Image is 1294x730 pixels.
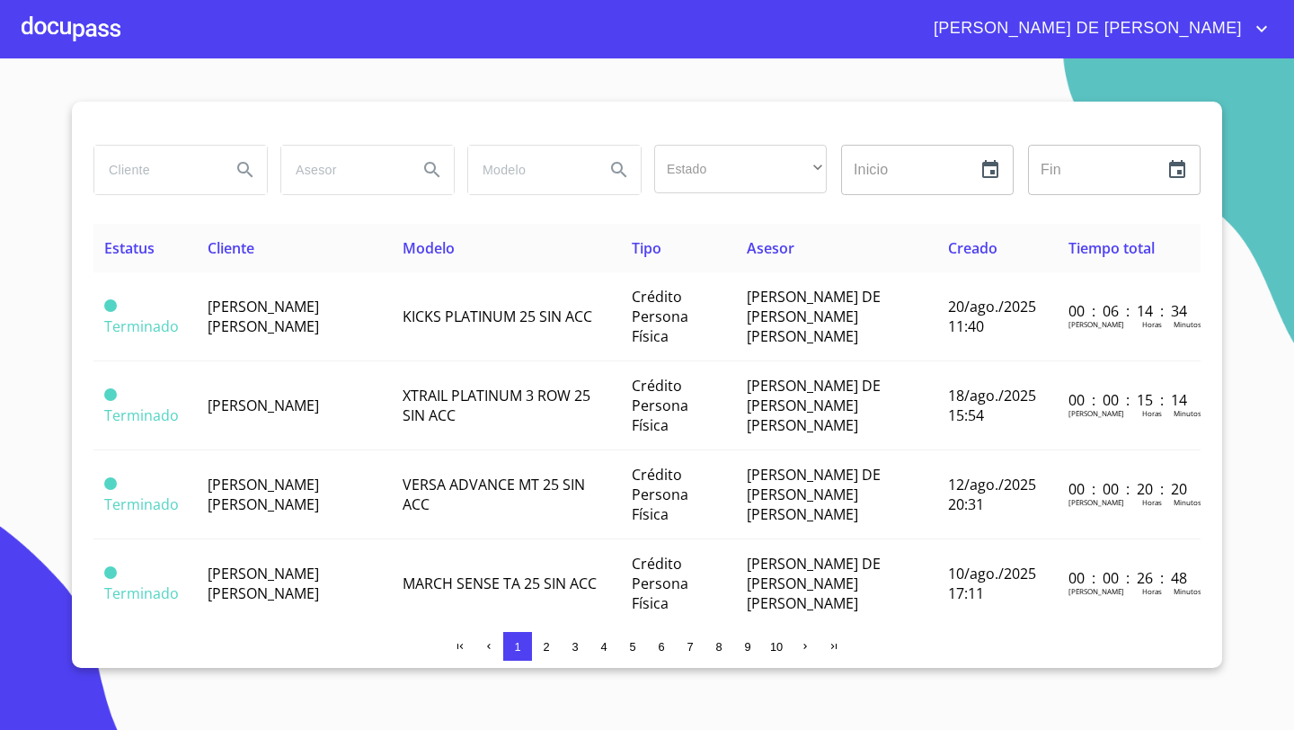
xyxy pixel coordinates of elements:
span: Crédito Persona Física [632,465,688,524]
span: Asesor [747,238,794,258]
p: [PERSON_NAME] [1068,408,1124,418]
span: Tipo [632,238,661,258]
span: Terminado [104,388,117,401]
span: [PERSON_NAME] [PERSON_NAME] [208,297,319,336]
p: Minutos [1174,319,1201,329]
p: Horas [1142,497,1162,507]
p: [PERSON_NAME] [1068,586,1124,596]
button: 2 [532,632,561,661]
span: 18/ago./2025 15:54 [948,386,1036,425]
span: VERSA ADVANCE MT 25 SIN ACC [403,475,585,514]
span: [PERSON_NAME] DE [PERSON_NAME] [PERSON_NAME] [747,376,881,435]
span: [PERSON_NAME] [208,396,319,415]
button: 3 [561,632,589,661]
span: Terminado [104,477,117,490]
span: [PERSON_NAME] [PERSON_NAME] [208,475,319,514]
span: 3 [572,640,578,654]
span: Cliente [208,238,254,258]
p: [PERSON_NAME] [1068,497,1124,507]
span: 2 [543,640,549,654]
span: [PERSON_NAME] DE [PERSON_NAME] [PERSON_NAME] [747,554,881,613]
button: 1 [503,632,532,661]
span: 6 [658,640,664,654]
input: search [468,146,590,194]
span: 10 [770,640,783,654]
span: 12/ago./2025 20:31 [948,475,1036,514]
span: 5 [629,640,635,654]
div: ​ [654,145,827,193]
button: 10 [762,632,791,661]
button: 4 [589,632,618,661]
span: Tiempo total [1068,238,1155,258]
input: search [94,146,217,194]
button: 9 [733,632,762,661]
p: 00 : 06 : 14 : 34 [1068,301,1190,321]
span: MARCH SENSE TA 25 SIN ACC [403,574,597,593]
span: Creado [948,238,997,258]
button: account of current user [920,14,1272,43]
span: Terminado [104,405,179,425]
span: Estatus [104,238,155,258]
button: 8 [705,632,733,661]
span: 1 [514,640,520,654]
p: Horas [1142,408,1162,418]
span: XTRAIL PLATINUM 3 ROW 25 SIN ACC [403,386,590,425]
span: 8 [715,640,722,654]
span: Terminado [104,316,179,336]
button: Search [598,148,641,191]
span: [PERSON_NAME] DE [PERSON_NAME] [PERSON_NAME] [747,465,881,524]
span: Terminado [104,566,117,579]
span: Crédito Persona Física [632,554,688,613]
span: [PERSON_NAME] DE [PERSON_NAME] [920,14,1251,43]
p: 00 : 00 : 20 : 20 [1068,479,1190,499]
span: 9 [744,640,750,654]
p: 00 : 00 : 15 : 14 [1068,390,1190,410]
span: 7 [687,640,693,654]
span: 4 [600,640,607,654]
button: 5 [618,632,647,661]
p: Horas [1142,319,1162,329]
span: [PERSON_NAME] DE [PERSON_NAME] [PERSON_NAME] [747,287,881,346]
p: [PERSON_NAME] [1068,319,1124,329]
span: 10/ago./2025 17:11 [948,564,1036,603]
p: Horas [1142,586,1162,596]
button: Search [224,148,267,191]
span: Modelo [403,238,455,258]
span: [PERSON_NAME] [PERSON_NAME] [208,564,319,603]
span: Terminado [104,583,179,603]
input: search [281,146,403,194]
span: Crédito Persona Física [632,287,688,346]
p: Minutos [1174,497,1201,507]
span: Terminado [104,494,179,514]
button: 7 [676,632,705,661]
button: Search [411,148,454,191]
span: Terminado [104,299,117,312]
p: Minutos [1174,586,1201,596]
p: Minutos [1174,408,1201,418]
span: 20/ago./2025 11:40 [948,297,1036,336]
button: 6 [647,632,676,661]
span: Crédito Persona Física [632,376,688,435]
span: KICKS PLATINUM 25 SIN ACC [403,307,592,326]
p: 00 : 00 : 26 : 48 [1068,568,1190,588]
